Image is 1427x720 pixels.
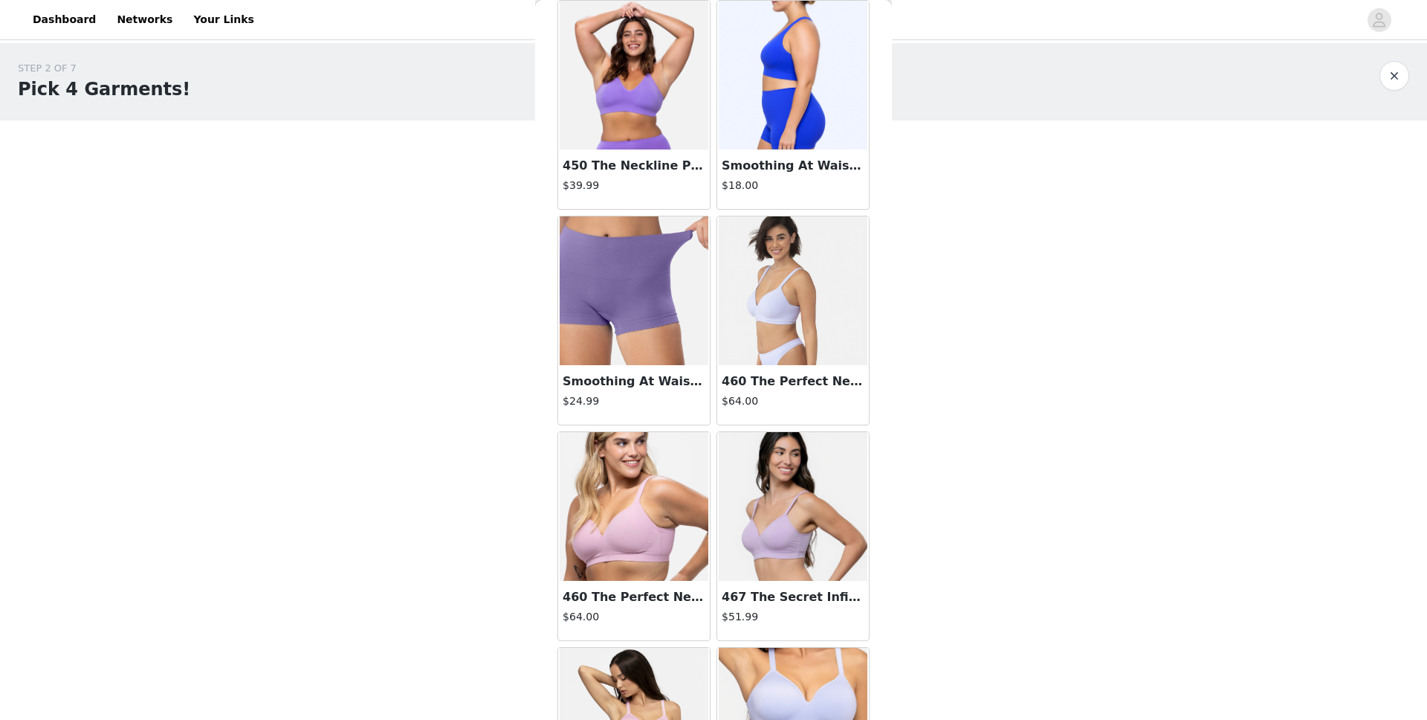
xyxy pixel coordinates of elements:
img: Smoothing At Waist Boyshort [719,1,867,150]
img: Smoothing At Waist Boyshort [560,216,708,365]
h4: $51.99 [722,609,864,625]
h1: Pick 4 Garments! [18,76,190,103]
h4: $64.00 [722,393,864,409]
h4: $18.00 [722,178,864,193]
div: avatar [1372,8,1386,32]
a: Dashboard [24,3,105,36]
img: 460 The Perfect Neckline Bra [560,432,708,581]
img: 460 The Perfect Neckline Bra [719,216,867,365]
a: Networks [108,3,181,36]
h4: $39.99 [563,178,705,193]
h4: $64.00 [563,609,705,625]
h3: 450 The Neckline Pullover Bralette [563,157,705,175]
img: 450 The Neckline Pullover Bralette [560,1,708,150]
h3: Smoothing At Waist Boyshort [563,373,705,390]
h3: 460 The Perfect Neckline Bra [722,373,864,390]
h4: $24.99 [563,393,705,409]
a: Your Links [184,3,263,36]
div: STEP 2 OF 7 [18,61,190,76]
h3: Smoothing At Waist Boyshort [722,157,864,175]
img: 467 The Secret Infinite Support Bra [719,432,867,581]
h3: 467 The Secret Infinite Support Bra [722,588,864,606]
h3: 460 The Perfect Neckline Bra [563,588,705,606]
